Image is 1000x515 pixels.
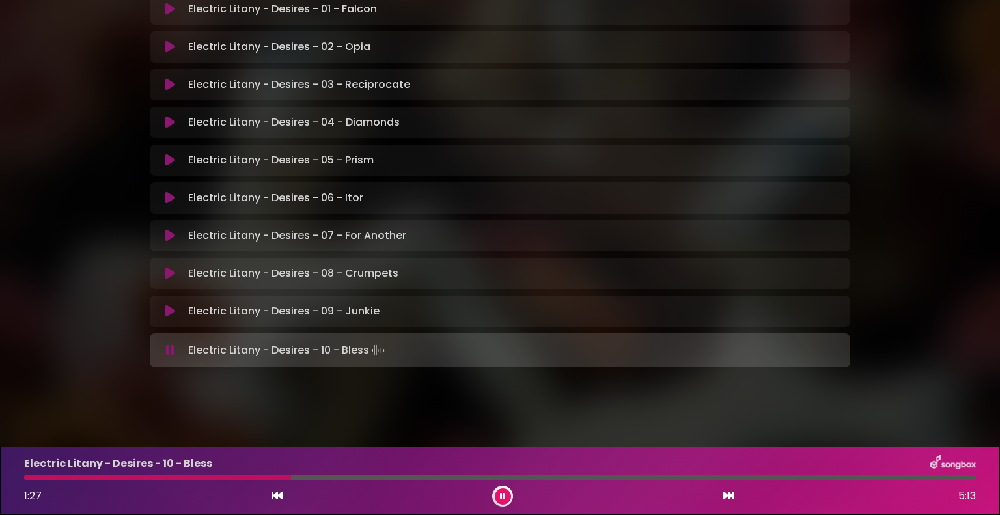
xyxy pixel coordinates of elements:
[188,1,377,17] p: Electric Litany - Desires - 01 - Falcon
[188,115,400,130] p: Electric Litany - Desires - 04 - Diamonds
[188,228,406,244] p: Electric Litany - Desires - 07 - For Another
[188,190,363,206] p: Electric Litany - Desires - 06 - Itor
[188,152,374,168] p: Electric Litany - Desires - 05 - Prism
[188,303,380,319] p: Electric Litany - Desires - 09 - Junkie
[188,341,387,359] p: Electric Litany - Desires - 10 - Bless
[188,39,370,55] p: Electric Litany - Desires - 02 - Opia
[188,77,410,92] p: Electric Litany - Desires - 03 - Reciprocate
[369,341,387,359] img: waveform4.gif
[188,266,398,281] p: Electric Litany - Desires - 08 - Crumpets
